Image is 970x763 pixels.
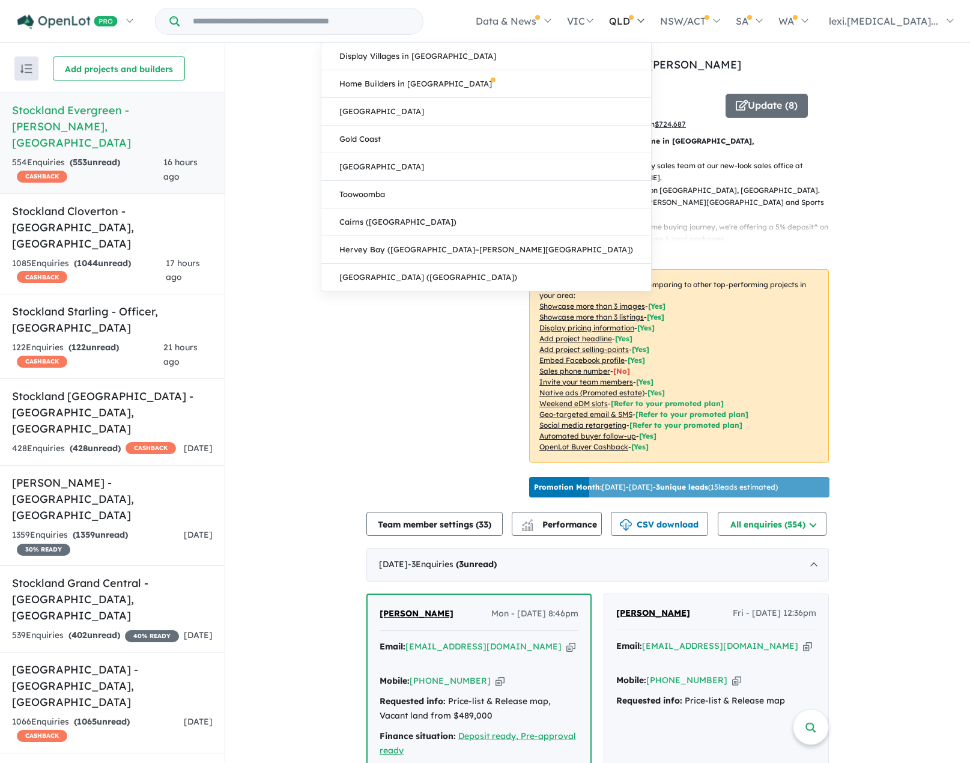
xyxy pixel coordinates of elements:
[629,421,742,430] span: [Refer to your promoted plan]
[408,559,497,570] span: - 3 Enquir ies
[616,694,816,708] div: Price-list & Release map
[12,715,184,744] div: 1066 Enquir ies
[12,102,213,151] h5: Stockland Evergreen - [PERSON_NAME] , [GEOGRAPHIC_DATA]
[405,641,562,652] a: [EMAIL_ADDRESS][DOMAIN_NAME]
[321,236,651,264] a: Hervey Bay ([GEOGRAPHIC_DATA]–[PERSON_NAME][GEOGRAPHIC_DATA])
[522,519,533,526] img: line-chart.svg
[184,443,213,454] span: [DATE]
[718,512,826,536] button: All enquiries (554)
[163,342,198,367] span: 21 hours ago
[456,559,497,570] strong: ( unread)
[68,630,120,640] strong: ( unread)
[803,640,812,652] button: Copy
[77,258,98,269] span: 1044
[632,345,649,354] span: [ Yes ]
[656,482,708,491] b: 3 unique leads
[496,675,505,687] button: Copy
[529,135,829,160] p: VIP List: Grow into your new home in [GEOGRAPHIC_DATA], [GEOGRAPHIC_DATA].
[126,442,176,454] span: CASHBACK
[366,512,503,536] button: Team member settings (33)
[380,695,578,723] div: Price-list & Release map, Vacant land from $489,000
[12,257,166,285] div: 1085 Enquir ies
[534,482,778,493] p: [DATE] - [DATE] - ( 15 leads estimated)
[539,388,644,397] u: Native ads (Promoted estate)
[71,630,87,640] span: 402
[321,181,651,208] a: Toowoomba
[539,356,625,365] u: Embed Facebook profile
[616,606,690,621] a: [PERSON_NAME]
[380,675,410,686] strong: Mobile:
[12,475,213,523] h5: [PERSON_NAME] - [GEOGRAPHIC_DATA] , [GEOGRAPHIC_DATA]
[523,519,597,530] span: Performance
[380,696,446,707] strong: Requested info:
[529,184,838,196] p: - Our first park is now open! Find it on [GEOGRAPHIC_DATA], [GEOGRAPHIC_DATA].
[539,323,634,332] u: Display pricing information
[620,519,632,531] img: download icon
[76,529,95,540] span: 1359
[521,523,533,531] img: bar-chart.svg
[635,410,748,419] span: [Refer to your promoted plan]
[647,312,664,321] span: [ Yes ]
[616,675,646,685] strong: Mobile:
[17,544,70,556] span: 30 % READY
[539,302,645,311] u: Showcase more than 3 images
[74,716,130,727] strong: ( unread)
[539,431,636,440] u: Automated buyer follow-up
[321,264,651,291] a: [GEOGRAPHIC_DATA] ([GEOGRAPHIC_DATA])
[479,519,488,530] span: 33
[615,334,632,343] span: [ Yes ]
[380,608,453,619] span: [PERSON_NAME]
[611,399,724,408] span: [Refer to your promoted plan]
[17,14,118,29] img: Openlot PRO Logo White
[628,356,645,365] span: [ Yes ]
[539,421,626,430] u: Social media retargeting
[459,559,464,570] span: 3
[77,716,97,727] span: 1065
[12,661,213,710] h5: [GEOGRAPHIC_DATA] - [GEOGRAPHIC_DATA] , [GEOGRAPHIC_DATA]
[70,157,120,168] strong: ( unread)
[12,442,176,456] div: 428 Enquir ies
[512,512,602,536] button: Performance
[125,630,179,642] span: 40 % READY
[616,695,682,706] strong: Requested info:
[12,203,213,252] h5: Stockland Cloverton - [GEOGRAPHIC_DATA] , [GEOGRAPHIC_DATA]
[732,674,741,687] button: Copy
[184,716,213,727] span: [DATE]
[17,171,67,183] span: CASHBACK
[321,70,651,98] a: Home Builders in [GEOGRAPHIC_DATA]
[539,345,629,354] u: Add project selling-points
[539,377,633,386] u: Invite your team members
[366,548,829,582] div: [DATE]
[380,731,456,741] strong: Finance situation:
[647,388,665,397] span: [Yes]
[163,157,198,182] span: 16 hours ago
[410,675,491,686] a: [PHONE_NUMBER]
[184,630,213,640] span: [DATE]
[539,442,628,451] u: OpenLot Buyer Cashback
[12,156,163,184] div: 554 Enquir ies
[829,15,938,27] span: lexi.[MEDICAL_DATA]...
[321,98,651,126] a: [GEOGRAPHIC_DATA]
[566,640,575,653] button: Copy
[539,366,610,375] u: Sales phone number
[539,334,612,343] u: Add project headline
[642,640,798,651] a: [EMAIL_ADDRESS][DOMAIN_NAME]
[616,640,642,651] strong: Email:
[74,258,131,269] strong: ( unread)
[17,730,67,742] span: CASHBACK
[733,606,816,621] span: Fri - [DATE] 12:36pm
[539,399,608,408] u: Weekend eDM slots
[184,529,213,540] span: [DATE]
[12,303,213,336] h5: Stockland Starling - Officer , [GEOGRAPHIC_DATA]
[646,675,727,685] a: [PHONE_NUMBER]
[166,258,200,283] span: 17 hours ago
[639,431,656,440] span: [Yes]
[70,443,121,454] strong: ( unread)
[17,356,67,368] span: CASHBACK
[726,94,808,118] button: Update (8)
[637,323,655,332] span: [ Yes ]
[20,64,32,73] img: sort.svg
[321,153,651,181] a: [GEOGRAPHIC_DATA]
[631,442,649,451] span: [Yes]
[613,366,630,375] span: [ No ]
